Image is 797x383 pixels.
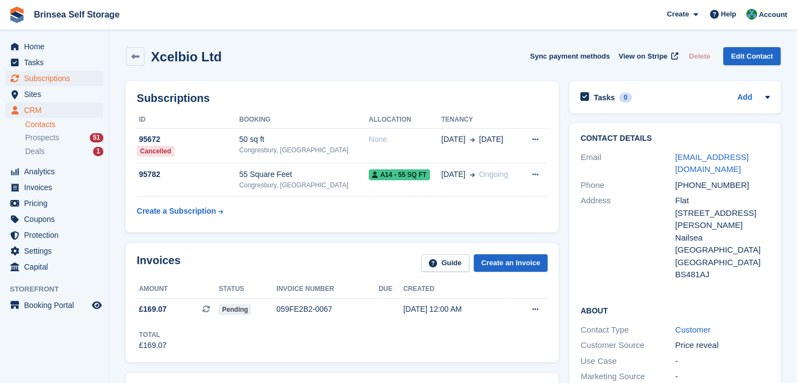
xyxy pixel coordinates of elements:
[5,55,103,70] a: menu
[137,134,239,145] div: 95672
[24,164,90,179] span: Analytics
[759,9,787,20] span: Account
[137,169,239,180] div: 95782
[619,51,667,62] span: View on Stripe
[137,111,239,129] th: ID
[580,339,675,352] div: Customer Source
[10,284,109,295] span: Storefront
[137,254,181,272] h2: Invoices
[137,205,216,217] div: Create a Subscription
[675,256,770,269] div: [GEOGRAPHIC_DATA]
[530,47,610,65] button: Sync payment methods
[675,370,770,383] div: -
[580,179,675,192] div: Phone
[25,132,103,144] a: Prospects 51
[594,93,615,102] h2: Tasks
[5,164,103,179] a: menu
[276,304,379,315] div: 059FE2B2-0067
[137,146,174,157] div: Cancelled
[580,355,675,368] div: Use Case
[24,71,90,86] span: Subscriptions
[25,146,103,157] a: Deals 1
[441,111,521,129] th: Tenancy
[24,87,90,102] span: Sites
[151,49,222,64] h2: Xcelbio Ltd
[219,281,276,298] th: Status
[25,133,59,143] span: Prospects
[219,304,251,315] span: Pending
[137,281,219,298] th: Amount
[441,169,466,180] span: [DATE]
[5,39,103,54] a: menu
[675,355,770,368] div: -
[24,102,90,118] span: CRM
[441,134,466,145] span: [DATE]
[139,304,167,315] span: £169.07
[24,211,90,227] span: Coupons
[239,180,369,190] div: Congresbury, [GEOGRAPHIC_DATA]
[675,325,711,334] a: Customer
[9,7,25,23] img: stora-icon-8386f47178a22dfd0bd8f6a31ec36ba5ce8667c1dd55bd0f319d3a0aa187defe.svg
[137,92,548,105] h2: Subscriptions
[675,244,770,256] div: [GEOGRAPHIC_DATA]
[5,102,103,118] a: menu
[30,5,124,24] a: Brinsea Self Storage
[93,147,103,156] div: 1
[239,145,369,155] div: Congresbury, [GEOGRAPHIC_DATA]
[379,281,403,298] th: Due
[721,9,736,20] span: Help
[25,146,45,157] span: Deals
[24,196,90,211] span: Pricing
[5,298,103,313] a: menu
[5,196,103,211] a: menu
[580,370,675,383] div: Marketing Source
[137,201,223,221] a: Create a Subscription
[403,304,507,315] div: [DATE] 12:00 AM
[675,195,770,232] div: Flat [STREET_ADDRESS][PERSON_NAME]
[90,133,103,142] div: 51
[675,339,770,352] div: Price reveal
[369,169,430,180] span: A14 - 55 sq ft
[667,9,689,20] span: Create
[737,92,752,104] a: Add
[723,47,781,65] a: Edit Contact
[580,134,770,143] h2: Contact Details
[5,259,103,275] a: menu
[580,195,675,281] div: Address
[139,330,167,340] div: Total
[5,71,103,86] a: menu
[24,298,90,313] span: Booking Portal
[675,268,770,281] div: BS481AJ
[24,243,90,259] span: Settings
[580,324,675,336] div: Contact Type
[421,254,469,272] a: Guide
[614,47,680,65] a: View on Stripe
[24,227,90,243] span: Protection
[369,134,441,145] div: None
[580,305,770,316] h2: About
[746,9,757,20] img: Jeff Cherson
[675,179,770,192] div: [PHONE_NUMBER]
[619,93,632,102] div: 0
[580,151,675,176] div: Email
[479,134,503,145] span: [DATE]
[5,180,103,195] a: menu
[5,87,103,102] a: menu
[5,227,103,243] a: menu
[139,340,167,351] div: £169.07
[25,119,103,130] a: Contacts
[239,111,369,129] th: Booking
[684,47,714,65] button: Delete
[5,211,103,227] a: menu
[24,180,90,195] span: Invoices
[369,111,441,129] th: Allocation
[276,281,379,298] th: Invoice number
[239,134,369,145] div: 50 sq ft
[479,170,508,179] span: Ongoing
[90,299,103,312] a: Preview store
[239,169,369,180] div: 55 Square Feet
[24,55,90,70] span: Tasks
[24,259,90,275] span: Capital
[24,39,90,54] span: Home
[675,152,748,174] a: [EMAIL_ADDRESS][DOMAIN_NAME]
